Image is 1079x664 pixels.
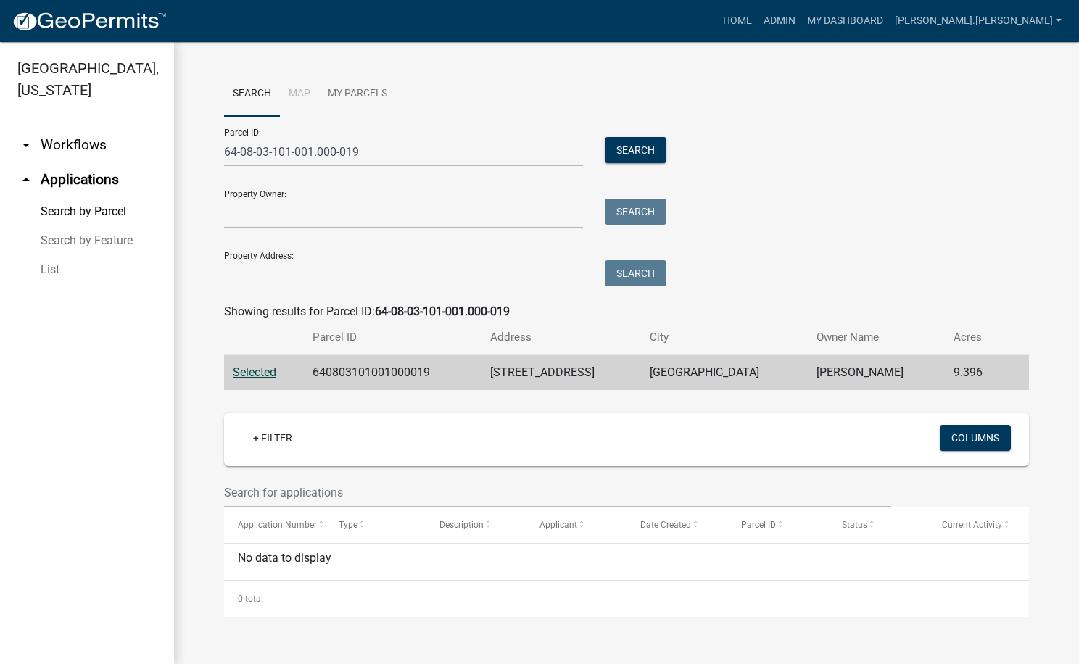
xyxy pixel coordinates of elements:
th: Parcel ID [304,320,481,354]
div: No data to display [224,544,1029,580]
td: [STREET_ADDRESS] [481,355,642,391]
a: Selected [233,365,276,379]
a: My Dashboard [801,7,889,35]
datatable-header-cell: Description [426,507,526,542]
span: Applicant [539,520,577,530]
a: Home [717,7,758,35]
a: [PERSON_NAME].[PERSON_NAME] [889,7,1067,35]
span: Parcel ID [741,520,776,530]
a: Search [224,71,280,117]
datatable-header-cell: Applicant [526,507,627,542]
input: Search for applications [224,478,891,507]
div: 0 total [224,581,1029,617]
span: Description [439,520,484,530]
button: Search [605,260,666,286]
span: Current Activity [942,520,1002,530]
i: arrow_drop_up [17,171,35,188]
td: 640803101001000019 [304,355,481,391]
a: + Filter [241,425,304,451]
datatable-header-cell: Type [325,507,426,542]
td: [GEOGRAPHIC_DATA] [641,355,808,391]
th: Acres [945,320,1006,354]
td: 9.396 [945,355,1006,391]
th: Address [481,320,642,354]
span: Application Number [238,520,317,530]
button: Search [605,199,666,225]
th: Owner Name [808,320,945,354]
a: Admin [758,7,801,35]
th: City [641,320,808,354]
a: My Parcels [319,71,396,117]
div: Showing results for Parcel ID: [224,303,1029,320]
datatable-header-cell: Date Created [627,507,727,542]
span: Type [339,520,357,530]
datatable-header-cell: Status [828,507,929,542]
button: Columns [940,425,1011,451]
datatable-header-cell: Parcel ID [727,507,828,542]
span: Date Created [640,520,691,530]
td: [PERSON_NAME] [808,355,945,391]
i: arrow_drop_down [17,136,35,154]
strong: 64-08-03-101-001.000-019 [375,304,510,318]
span: Status [842,520,867,530]
button: Search [605,137,666,163]
datatable-header-cell: Application Number [224,507,325,542]
datatable-header-cell: Current Activity [928,507,1029,542]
